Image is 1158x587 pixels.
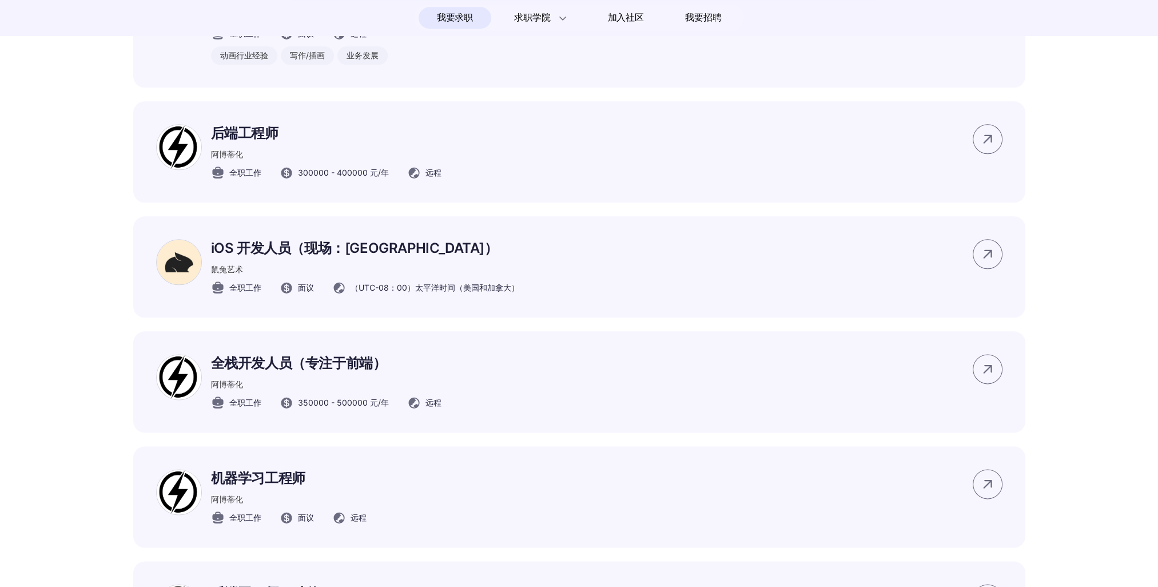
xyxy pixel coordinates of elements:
p: iOS 开发人员（现场：[GEOGRAPHIC_DATA]） [211,239,519,257]
span: 全职工作 [229,281,261,293]
span: 阿博蒂化 [211,149,243,159]
span: 面议 [298,281,314,293]
span: 350000 - 500000 元/年 [298,396,389,408]
span: （UTC-08：00）太平洋时间（美国和加拿大） [351,281,519,293]
span: 300000 - 400000 元/年 [298,166,389,179]
div: 业务发展 [337,46,388,65]
span: 加入社区 [608,9,644,27]
span: 鼠兔艺术 [211,264,243,274]
p: 机器学习工程师 [211,469,367,487]
span: 远程 [425,166,441,179]
div: 动画行业经验 [211,46,277,65]
p: 全栈开发人员（专注于前端） [211,354,441,372]
span: 我要招聘 [685,11,721,25]
span: 全职工作 [229,166,261,179]
span: 阿博蒂化 [211,494,243,504]
p: 后端工程师 [211,124,441,142]
span: 我要求职 [437,9,473,27]
div: 写作/插画 [281,46,334,65]
span: 求职学院 [514,11,550,25]
span: 全职工作 [229,396,261,408]
span: 远程 [425,396,441,408]
span: 面议 [298,511,314,523]
span: 远程 [351,511,367,523]
span: 全职工作 [229,511,261,523]
span: 阿博蒂化 [211,379,243,389]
